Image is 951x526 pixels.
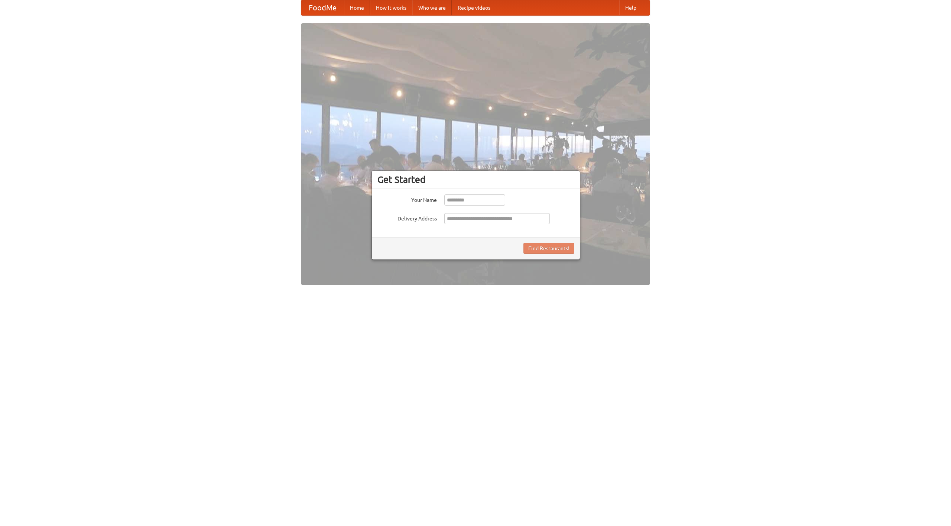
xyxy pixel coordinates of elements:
a: FoodMe [301,0,344,15]
a: Help [619,0,642,15]
a: Recipe videos [452,0,496,15]
label: Delivery Address [377,213,437,222]
a: Home [344,0,370,15]
h3: Get Started [377,174,574,185]
a: Who we are [412,0,452,15]
a: How it works [370,0,412,15]
label: Your Name [377,194,437,204]
button: Find Restaurants! [523,243,574,254]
